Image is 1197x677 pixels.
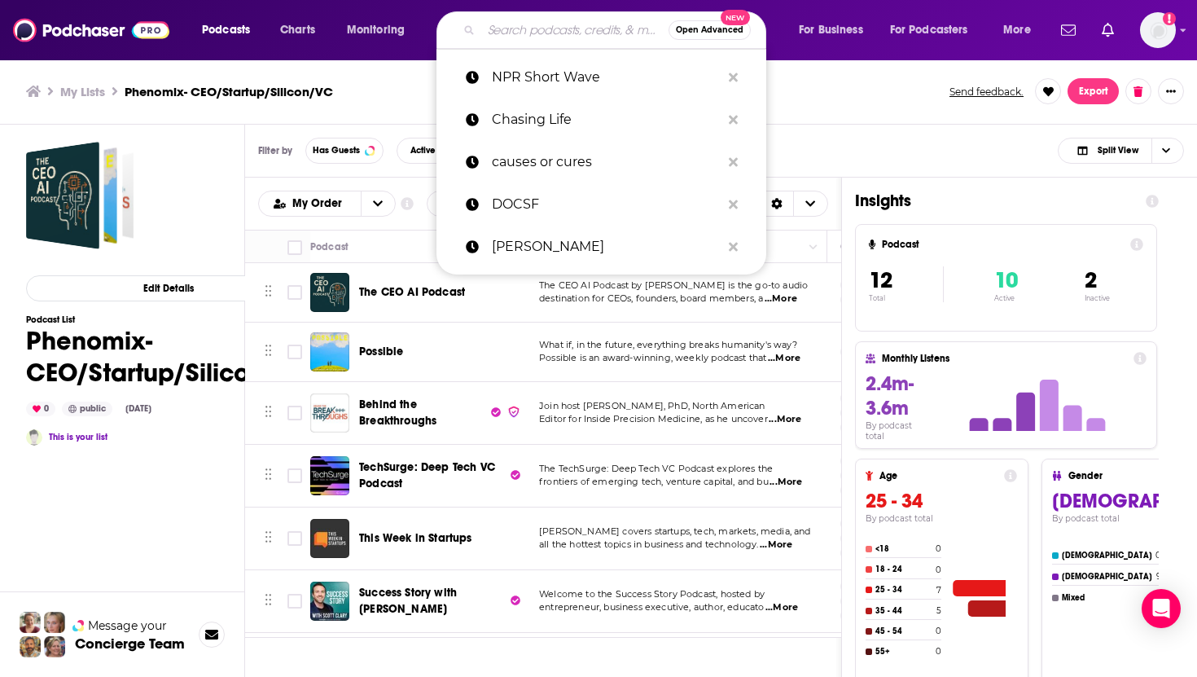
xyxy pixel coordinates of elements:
button: Export [1068,78,1119,104]
img: Possible [310,332,349,371]
span: ...More [765,601,798,614]
h4: 0 [1155,550,1161,561]
button: Show profile menu [1140,12,1176,48]
a: Technology [840,345,906,358]
a: Investing [840,484,895,497]
h2: + Add [427,191,534,217]
a: Education [840,580,901,593]
h4: By podcast total [866,513,1017,524]
a: Science [840,407,890,420]
a: Show notifications dropdown [1095,16,1120,44]
h4: Podcast [882,239,1124,250]
span: This Week in Startups [359,531,472,545]
button: Open AdvancedNew [669,20,751,40]
button: Move [263,280,274,305]
button: Move [263,340,274,364]
img: Success Story with Scott D. Clary [310,582,349,621]
span: The TechSurge: Deep Tech VC Podcast explores the [539,463,773,474]
h4: [DEMOGRAPHIC_DATA] [1062,572,1153,582]
span: Open Advanced [676,26,743,34]
div: Open Intercom Messenger [1142,589,1181,628]
p: Active [994,294,1018,302]
span: 2.4m-3.6m [866,371,914,420]
h3: Phenomix- CEO/Startup/Silicon/VC [125,84,333,99]
h4: 35 - 44 [875,606,933,616]
a: Phenomix- CEO/Startup/Silicon/VC [26,142,134,249]
h3: Concierge Team [75,635,185,652]
span: Editor for Inside Precision Medicine, as he uncover [539,413,768,424]
img: User Profile [1140,12,1176,48]
div: Search podcasts, credits, & more... [452,11,782,49]
a: causes or cures [436,141,766,183]
a: Technology [840,517,906,530]
h2: Choose List sort [258,191,396,217]
span: What if, in the future, everything breaks humanity's way? [539,339,797,350]
button: Column Actions [804,237,823,257]
p: Total [869,294,943,302]
a: Business [840,595,892,608]
span: Toggle select row [287,285,302,300]
span: 10 [994,266,1018,294]
button: Has Guests [305,138,384,164]
span: For Podcasters [890,19,968,42]
button: Send feedback. [945,85,1028,99]
h4: 0 [936,565,941,575]
button: Edit Details [26,275,310,301]
img: The CEO AI Podcast [310,273,349,312]
div: [DATE] [119,402,158,415]
span: Split View [1098,146,1138,155]
span: ...More [768,352,800,365]
div: 0 [26,402,55,416]
input: Search podcasts, credits, & more... [481,17,669,43]
span: all the hottest topics in business and technology. [539,539,759,550]
a: Show additional information [401,196,414,212]
h4: Age [879,470,997,481]
span: For Business [799,19,863,42]
a: My Lists [60,84,105,99]
span: Join host [PERSON_NAME], PhD, North American [539,400,765,411]
h1: Phenomix- CEO/Startup/Silicon/VC [26,325,310,389]
a: Startup [840,547,888,560]
img: TechSurge: Deep Tech VC Podcast [310,456,349,495]
a: This Week in Startups [359,530,472,547]
button: open menu [361,191,395,216]
a: jgarciaampr [26,429,42,446]
span: Toggle select row [287,468,302,483]
a: Show notifications dropdown [1054,16,1082,44]
span: ...More [760,539,792,552]
button: open menu [335,17,426,43]
div: Sort Direction [759,191,793,216]
a: Behind the Breakthroughs [359,397,520,429]
img: Behind the Breakthroughs [310,393,349,433]
h4: Monthly Listens [882,353,1126,364]
h4: 0 [936,626,941,636]
a: Charts [270,17,325,43]
span: Message your [88,618,167,634]
span: Logged in as jgarciaampr [1140,12,1176,48]
h2: Choose View [1058,138,1184,164]
span: Behind the Breakthroughs [359,398,436,428]
p: sanjay gupta [492,226,721,268]
span: entrepreneur, business executive, author, educato [539,601,764,613]
div: Podcast [310,237,349,257]
span: Possible is an award-winning, weekly podcast that [539,352,766,363]
h3: 25 - 34 [866,489,1017,513]
button: Move [263,401,274,425]
h1: Insights [855,191,1133,211]
p: NPR Short Wave [492,56,721,99]
h4: <18 [875,544,932,554]
button: Move [263,589,274,613]
img: Podchaser - Follow, Share and Rate Podcasts [13,15,169,46]
span: Has Guests [313,146,360,155]
a: NPR Short Wave [436,56,766,99]
p: Inactive [1085,294,1110,302]
img: Jules Profile [44,612,65,633]
img: This Week in Startups [310,519,349,558]
span: destination for CEOs, founders, board members, a [539,292,763,304]
button: Move [263,526,274,551]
